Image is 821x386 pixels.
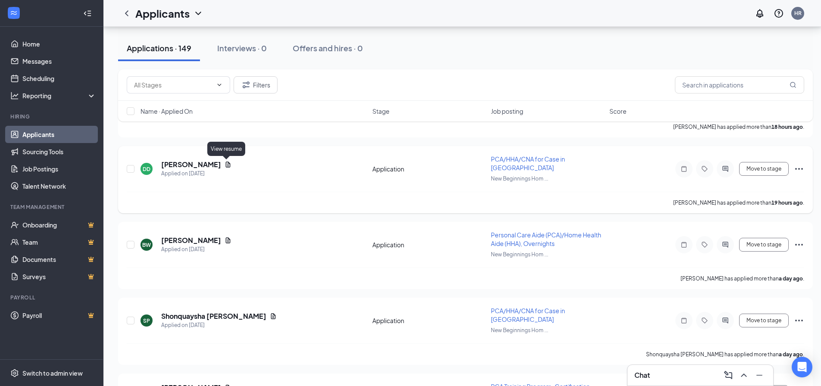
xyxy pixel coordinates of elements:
[491,107,523,115] span: Job posting
[140,107,193,115] span: Name · Applied On
[10,203,94,211] div: Team Management
[673,199,804,206] p: [PERSON_NAME] has applied more than .
[122,8,132,19] svg: ChevronLeft
[372,316,486,325] div: Application
[293,43,363,53] div: Offers and hires · 0
[22,307,96,324] a: PayrollCrown
[720,165,730,172] svg: ActiveChat
[794,164,804,174] svg: Ellipses
[755,8,765,19] svg: Notifications
[134,80,212,90] input: All Stages
[10,294,94,301] div: Payroll
[142,241,151,249] div: BW
[22,70,96,87] a: Scheduling
[491,327,548,333] span: New Beginnings Hom ...
[22,143,96,160] a: Sourcing Tools
[372,240,486,249] div: Application
[752,368,766,382] button: Minimize
[699,241,710,248] svg: Tag
[739,238,789,252] button: Move to stage
[217,43,267,53] div: Interviews · 0
[739,162,789,176] button: Move to stage
[22,233,96,251] a: TeamCrown
[161,169,231,178] div: Applied on [DATE]
[679,317,689,324] svg: Note
[491,307,565,323] span: PCA/HHA/CNA for Case in [GEOGRAPHIC_DATA]
[739,370,749,380] svg: ChevronUp
[225,161,231,168] svg: Document
[609,107,627,115] span: Score
[270,313,277,320] svg: Document
[646,351,804,358] p: Shonquaysha [PERSON_NAME] has applied more than .
[679,241,689,248] svg: Note
[22,35,96,53] a: Home
[679,165,689,172] svg: Note
[10,113,94,120] div: Hiring
[794,240,804,250] svg: Ellipses
[737,368,751,382] button: ChevronUp
[143,165,150,173] div: DD
[779,351,803,358] b: a day ago
[22,177,96,195] a: Talent Network
[10,369,19,377] svg: Settings
[22,268,96,285] a: SurveysCrown
[161,321,277,330] div: Applied on [DATE]
[723,370,734,380] svg: ComposeMessage
[372,165,486,173] div: Application
[721,368,735,382] button: ComposeMessage
[207,142,245,156] div: View resume
[794,315,804,326] svg: Ellipses
[675,76,804,93] input: Search in applications
[225,237,231,244] svg: Document
[161,236,221,245] h5: [PERSON_NAME]
[491,251,548,258] span: New Beginnings Hom ...
[193,8,203,19] svg: ChevronDown
[216,81,223,88] svg: ChevronDown
[83,9,92,18] svg: Collapse
[22,251,96,268] a: DocumentsCrown
[754,370,765,380] svg: Minimize
[135,6,190,21] h1: Applicants
[779,275,803,282] b: a day ago
[491,175,548,182] span: New Beginnings Hom ...
[22,369,83,377] div: Switch to admin view
[127,43,191,53] div: Applications · 149
[161,245,231,254] div: Applied on [DATE]
[22,126,96,143] a: Applicants
[720,317,730,324] svg: ActiveChat
[372,107,390,115] span: Stage
[22,53,96,70] a: Messages
[161,160,221,169] h5: [PERSON_NAME]
[241,80,251,90] svg: Filter
[22,216,96,233] a: OnboardingCrown
[491,231,601,247] span: Personal Care Aide (PCA)/Home Health Aide (HHA), Overnights
[10,91,19,100] svg: Analysis
[792,357,812,377] div: Open Intercom Messenger
[771,199,803,206] b: 19 hours ago
[234,76,278,93] button: Filter Filters
[790,81,796,88] svg: MagnifyingGlass
[161,311,266,321] h5: Shonquaysha [PERSON_NAME]
[491,155,565,171] span: PCA/HHA/CNA for Case in [GEOGRAPHIC_DATA]
[739,314,789,327] button: Move to stage
[22,160,96,177] a: Job Postings
[22,91,97,100] div: Reporting
[634,370,650,380] h3: Chat
[699,317,710,324] svg: Tag
[143,317,150,324] div: SP
[681,275,804,282] p: [PERSON_NAME] has applied more than .
[699,165,710,172] svg: Tag
[774,8,784,19] svg: QuestionInfo
[720,241,730,248] svg: ActiveChat
[794,9,802,17] div: HR
[9,9,18,17] svg: WorkstreamLogo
